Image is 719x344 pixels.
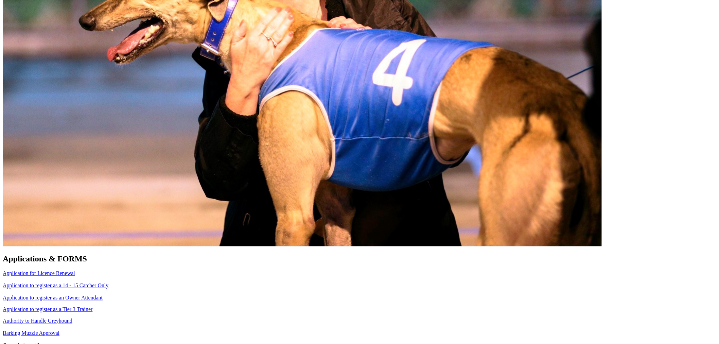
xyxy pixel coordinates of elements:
h2: Applications & FORMS [3,255,716,264]
a: Application to register as a 14 - 15 Catcher Only [3,283,108,289]
a: Application for Licence Renewal [3,271,75,276]
a: Application to register as a Tier 3 Trainer [3,307,92,312]
a: Authority to Handle Greyhound [3,318,72,324]
a: Application to register as an Owner Attendant [3,295,103,301]
a: Barking Muzzle Approval [3,330,59,336]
